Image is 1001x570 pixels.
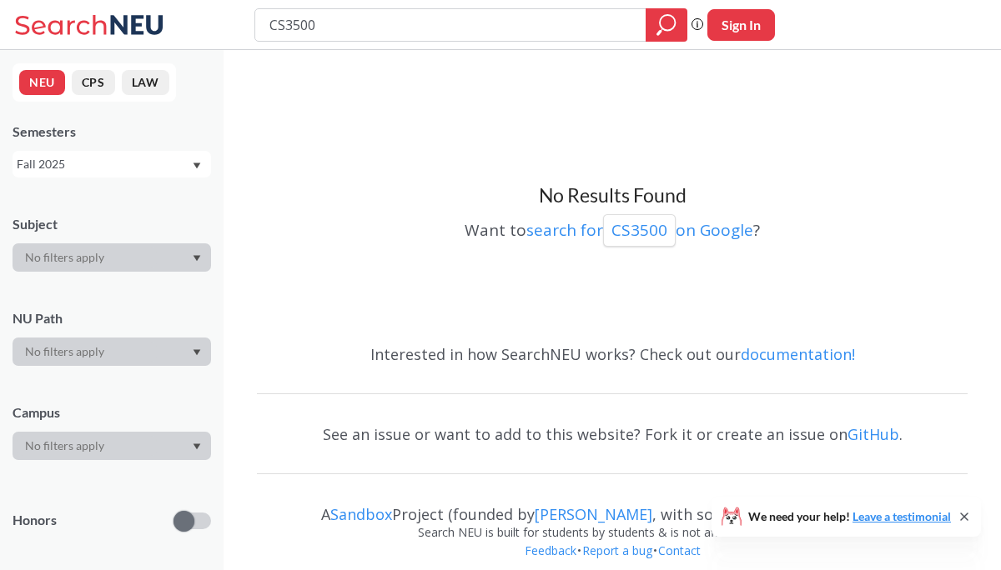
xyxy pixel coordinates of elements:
h3: No Results Found [257,183,968,208]
div: Semesters [13,122,211,141]
a: GitHub [848,424,899,444]
div: Dropdown arrow [13,337,211,366]
div: Dropdown arrow [13,243,211,272]
input: Class, professor, course number, "phrase" [268,11,634,39]
div: Fall 2025 [17,155,191,173]
button: Sign In [707,9,775,41]
svg: Dropdown arrow [193,255,201,262]
div: Fall 2025Dropdown arrow [13,151,211,177]
div: Dropdown arrow [13,432,211,460]
p: CS3500 [611,219,667,242]
a: [PERSON_NAME] [535,504,652,524]
svg: Dropdown arrow [193,349,201,356]
div: Subject [13,215,211,233]
svg: Dropdown arrow [193,443,201,450]
svg: magnifying glass [656,13,677,37]
div: See an issue or want to add to this website? Fork it or create an issue on . [257,410,968,458]
svg: Dropdown arrow [193,162,201,169]
a: Report a bug [581,542,653,558]
a: Sandbox [330,504,392,524]
div: A Project (founded by , with some awesome ) [257,490,968,523]
button: CPS [72,70,115,95]
button: LAW [122,70,169,95]
a: Feedback [524,542,577,558]
div: magnifying glass [646,8,687,42]
div: Want to ? [257,208,968,247]
div: Campus [13,403,211,422]
p: Honors [13,511,57,530]
a: search forCS3500on Google [526,219,753,241]
div: Search NEU is built for students by students & is not affiliated with NEU. [257,523,968,542]
div: Interested in how SearchNEU works? Check out our [257,330,968,378]
span: We need your help! [748,511,951,522]
button: NEU [19,70,65,95]
a: Contact [657,542,702,558]
div: NU Path [13,309,211,327]
a: documentation! [741,344,855,364]
a: Leave a testimonial [853,509,951,523]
